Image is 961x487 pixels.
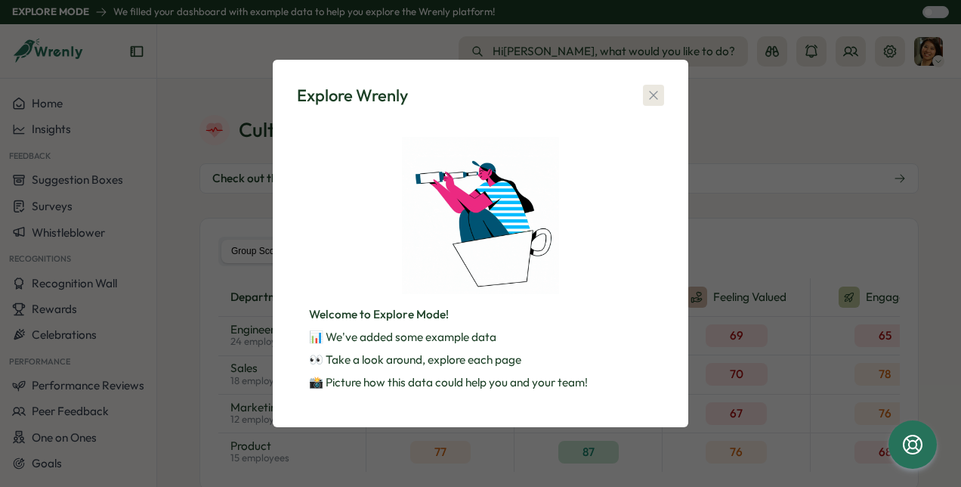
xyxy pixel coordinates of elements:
div: Explore Wrenly [297,84,408,107]
p: 👀 Take a look around, explore each page [309,352,652,368]
p: 📊 We've added some example data [309,329,652,346]
p: 📸 Picture how this data could help you and your team! [309,374,652,391]
p: Welcome to Explore Mode! [309,306,652,323]
img: Explore Wrenly [402,137,559,294]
